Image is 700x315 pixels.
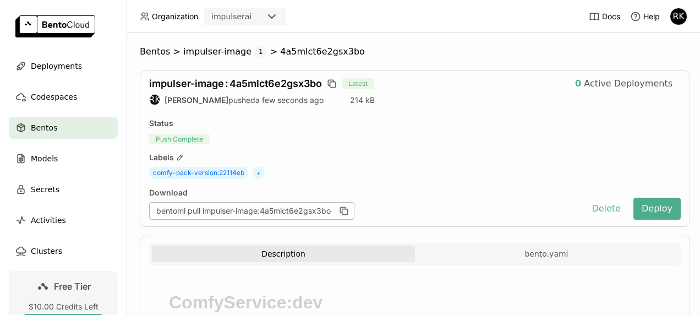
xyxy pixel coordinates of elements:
span: impulser-image 4a5mlct6e2gsx3bo [149,78,322,89]
span: 1 [254,46,267,57]
a: Bentos [9,117,118,139]
input: Selected impulserai. [253,12,254,23]
button: Deploy [633,198,681,220]
span: impulser-image [183,46,251,57]
span: + [253,167,265,179]
span: Secrets [31,183,59,196]
a: Models [9,148,118,170]
a: Deployments [9,55,118,77]
span: > [170,46,183,57]
span: Activities [31,214,66,227]
div: RK [150,95,160,105]
div: Status [149,118,681,128]
span: comfy-pack-version : 22114eb [149,167,248,179]
span: Push Complete [149,134,210,144]
span: Codespaces [31,90,77,104]
button: Description [152,246,415,262]
strong: [PERSON_NAME] [165,95,228,105]
span: Clusters [31,245,62,258]
a: Secrets [9,178,118,200]
nav: Breadcrumbs navigation [140,46,690,57]
div: bentoml pull impulser-image:4a5mlct6e2gsx3bo [149,202,354,220]
div: Reece Kim [149,94,160,105]
button: 0Active Deployments [567,73,681,95]
div: Download [149,188,579,198]
div: Help [630,11,660,22]
span: Organization [152,12,198,21]
div: Reece Kim [670,8,687,25]
a: Codespaces [9,86,118,108]
span: a few seconds ago [255,95,324,105]
button: bento.yaml [415,246,678,262]
span: : [225,78,228,89]
a: Activities [9,209,118,231]
span: Active Deployments [584,78,672,89]
span: > [267,46,281,57]
div: pushed [149,94,324,105]
span: Deployments [31,59,82,73]
span: 4a5mlct6e2gsx3bo [280,46,365,57]
span: Docs [602,12,620,21]
span: Bentos [31,121,57,134]
a: Clusters [9,240,118,262]
div: impulserai [211,11,251,22]
div: $10.00 Credits Left [18,302,109,312]
a: Docs [589,11,620,22]
div: impulser-image1 [183,46,267,57]
button: Delete [583,198,629,220]
img: logo [15,15,95,37]
span: Free Tier [54,281,91,292]
strong: 0 [575,78,581,89]
span: Help [643,12,660,21]
div: RK [670,8,687,25]
span: Latest [342,78,374,89]
span: Bentos [140,46,170,57]
div: Labels [149,153,681,162]
span: 214 kB [350,95,375,105]
span: Models [31,152,58,165]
